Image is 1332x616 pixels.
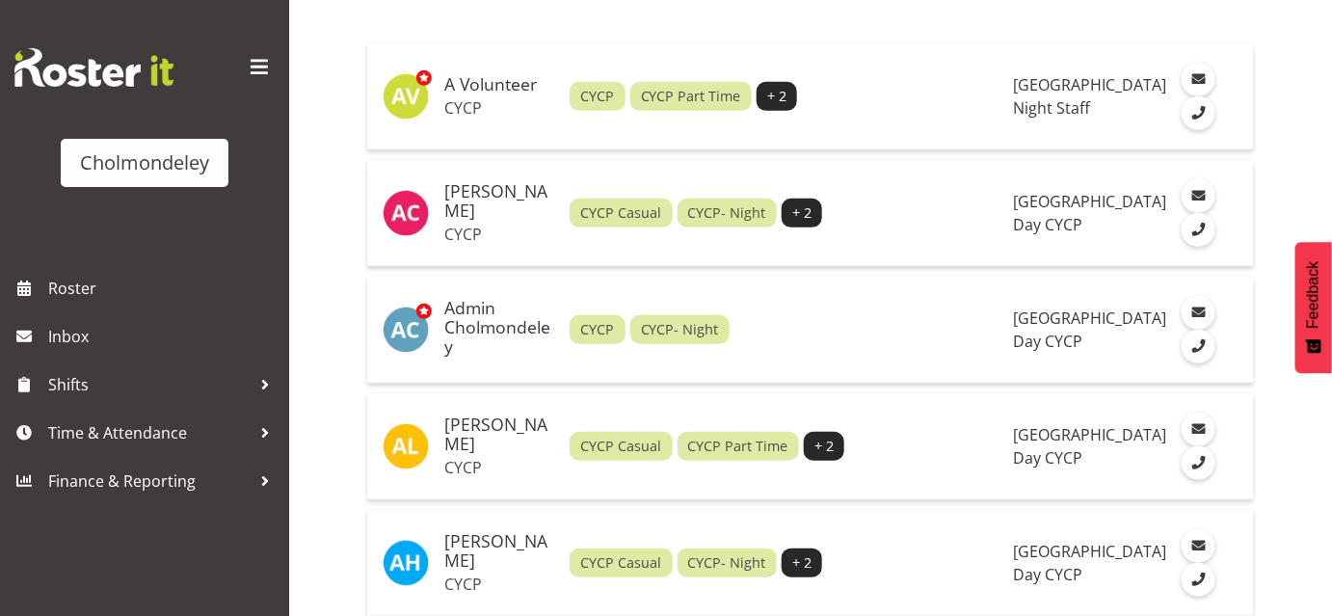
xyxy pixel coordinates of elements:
[444,575,554,594] p: CYCP
[1295,242,1332,373] button: Feedback - Show survey
[1013,541,1166,562] span: [GEOGRAPHIC_DATA]
[1013,74,1166,95] span: [GEOGRAPHIC_DATA]
[1013,564,1082,585] span: Day CYCP
[80,148,209,177] div: Cholmondeley
[1182,96,1215,130] a: Call Employee
[641,319,719,340] span: CYCP- Night
[1182,213,1215,247] a: Call Employee
[580,319,614,340] span: CYCP
[383,73,429,120] img: a-volunteer8492.jpg
[1013,331,1082,352] span: Day CYCP
[767,86,786,107] span: + 2
[641,86,741,107] span: CYCP Part Time
[383,540,429,586] img: alexzarn-harmer11855.jpg
[580,436,661,457] span: CYCP Casual
[444,182,554,221] h5: [PERSON_NAME]
[1182,446,1215,480] a: Call Employee
[444,75,554,94] h5: A Volunteer
[580,552,661,574] span: CYCP Casual
[1013,447,1082,469] span: Day CYCP
[48,370,251,399] span: Shifts
[1013,214,1082,235] span: Day CYCP
[792,552,812,574] span: + 2
[383,423,429,469] img: alexandra-landolt11436.jpg
[1182,330,1215,363] a: Call Employee
[444,532,554,571] h5: [PERSON_NAME]
[1013,308,1166,329] span: [GEOGRAPHIC_DATA]
[1182,296,1215,330] a: Email Employee
[48,322,280,351] span: Inbox
[688,202,766,224] span: CYCP- Night
[1305,261,1322,329] span: Feedback
[814,436,834,457] span: + 2
[1182,529,1215,563] a: Email Employee
[580,202,661,224] span: CYCP Casual
[383,307,429,353] img: additional-cycp-required1509.jpg
[444,458,554,477] p: CYCP
[1013,424,1166,445] span: [GEOGRAPHIC_DATA]
[1182,179,1215,213] a: Email Employee
[48,418,251,447] span: Time & Attendance
[444,415,554,454] h5: [PERSON_NAME]
[580,86,614,107] span: CYCP
[383,190,429,236] img: abigail-chessum9864.jpg
[444,299,554,356] h5: Admin Cholmondeley
[1013,97,1090,119] span: Night Staff
[688,436,788,457] span: CYCP Part Time
[792,202,812,224] span: + 2
[444,225,554,244] p: CYCP
[1182,63,1215,96] a: Email Employee
[444,98,554,118] p: CYCP
[48,274,280,303] span: Roster
[1013,191,1166,212] span: [GEOGRAPHIC_DATA]
[14,48,173,87] img: Rosterit website logo
[688,552,766,574] span: CYCP- Night
[1182,563,1215,597] a: Call Employee
[48,467,251,495] span: Finance & Reporting
[1182,413,1215,446] a: Email Employee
